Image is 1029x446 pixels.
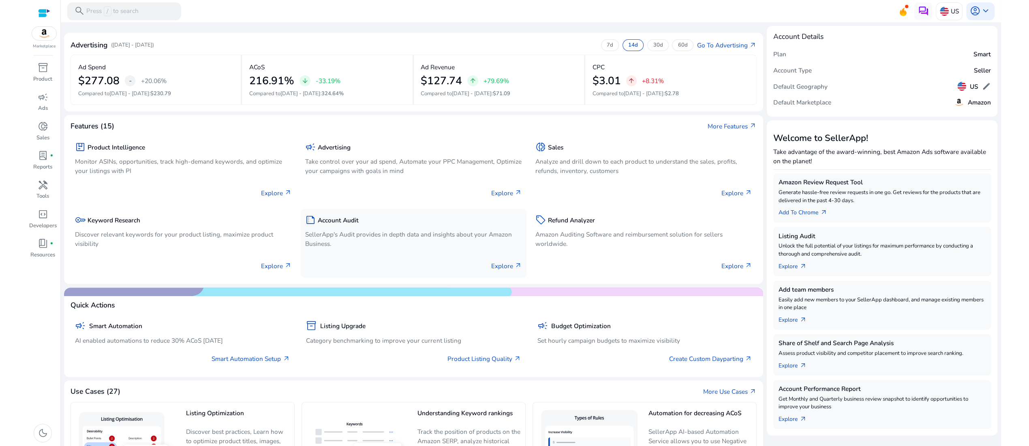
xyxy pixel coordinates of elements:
[515,189,522,196] span: arrow_outward
[78,62,106,72] p: Ad Spend
[88,144,145,151] h5: Product Intelligence
[773,51,786,58] h5: Plan
[32,27,56,40] img: amazon.svg
[36,134,49,142] p: Sales
[535,157,752,175] p: Analyze and drill down to each product to understand the sales, profits, refunds, inventory, cust...
[261,188,292,198] p: Explore
[78,90,234,98] p: Compared to :
[779,411,814,424] a: Explorearrow_outward
[773,67,812,74] h5: Account Type
[318,217,359,224] h5: Account Audit
[305,230,522,248] p: SellerApp's Audit provides in depth data and insights about your Amazon Business.
[779,179,986,186] h5: Amazon Review Request Tool
[515,262,522,269] span: arrow_outward
[973,51,991,58] h5: Smart
[469,77,477,85] span: arrow_upward
[78,75,120,87] h2: $277.08
[592,90,749,98] p: Compared to :
[779,242,986,258] p: Unlock the full potential of your listings for maximum performance by conducting a thorough and c...
[957,82,966,91] img: us.svg
[28,207,58,237] a: code_blocksDevelopers
[111,41,154,49] p: ([DATE] - [DATE])
[28,61,58,90] a: inventory_2Product
[88,217,140,224] h5: Keyword Research
[491,261,522,271] p: Explore
[301,77,308,85] span: arrow_downward
[28,178,58,207] a: handymanTools
[799,362,807,369] span: arrow_outward
[306,320,317,331] span: inventory_2
[75,230,292,248] p: Discover relevant keywords for your product listing, maximize product visibility
[592,75,620,87] h2: $3.01
[749,122,757,130] span: arrow_outward
[30,251,55,259] p: Resources
[305,142,316,152] span: campaign
[75,215,86,225] span: key
[75,336,290,345] p: AI enabled automations to reduce 30% ACoS [DATE]
[779,205,834,217] a: Add To Chrome
[33,163,52,171] p: Reports
[623,90,663,97] span: [DATE] - [DATE]
[38,209,48,220] span: code_blocks
[974,67,991,74] h5: Seller
[89,322,142,330] h5: Smart Automation
[28,90,58,119] a: campaignAds
[773,32,824,41] h4: Account Details
[38,428,48,438] span: dark_mode
[305,157,522,175] p: Take control over your ad spend, Automate your PPC Management, Optimize your campaigns with goals...
[773,147,991,166] p: Take advantage of the award-winning, best Amazon Ads software available on the planet!
[320,322,366,330] h5: Listing Upgrade
[150,90,171,97] span: $230.79
[36,192,49,201] p: Tools
[773,83,828,90] h5: Default Geography
[421,75,462,87] h2: $127.74
[537,336,752,345] p: Set hourly campaign budgets to maximize visibility
[535,230,752,248] p: Amazon Auditing Software and reimbursement solution for sellers worldwide.
[483,78,509,84] p: +79.69%
[38,150,48,161] span: lab_profile
[305,215,316,225] span: summarize
[592,62,604,72] p: CPC
[318,144,351,151] h5: Advertising
[285,262,292,269] span: arrow_outward
[721,261,752,271] p: Explore
[970,83,978,90] h5: US
[678,42,688,49] p: 60d
[280,90,320,97] span: [DATE] - [DATE]
[779,350,986,358] p: Assess product visibility and competitor placement to improve search ranking.
[779,339,986,347] h5: Share of Shelf and Search Page Analysis
[417,410,520,424] h5: Understanding Keyword rankings
[773,99,831,106] h5: Default Marketplace
[940,7,949,16] img: us.svg
[75,142,86,152] span: package
[745,355,752,363] span: arrow_outward
[129,75,132,86] span: -
[779,395,986,412] p: Get Monthly and Quarterly business review snapshot to identify opportunities to improve your busi...
[75,320,86,331] span: campaign
[749,42,757,49] span: arrow_outward
[28,237,58,266] a: book_4fiber_manual_recordResources
[708,122,757,131] a: More Featuresarrow_outward
[799,316,807,324] span: arrow_outward
[212,354,290,363] a: Smart Automation Setup
[669,354,752,363] a: Create Custom Dayparting
[74,6,85,16] span: search
[71,41,107,49] h4: Advertising
[954,97,964,107] img: amazon.svg
[628,42,638,49] p: 14d
[491,188,522,198] p: Explore
[186,410,289,424] h5: Listing Optimization
[249,75,294,87] h2: 216.91%
[109,90,149,97] span: [DATE] - [DATE]
[38,105,48,113] p: Ads
[548,217,595,224] h5: Refund Analyzer
[261,261,292,271] p: Explore
[141,78,167,84] p: +20.06%
[38,238,48,249] span: book_4
[779,296,986,312] p: Easily add new members to your SellerApp dashboard, and manage existing members in one place
[535,215,546,225] span: sell
[28,149,58,178] a: lab_profilefiber_manual_recordReports
[50,242,53,245] span: fiber_manual_record
[38,180,48,190] span: handyman
[664,90,678,97] span: $2.78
